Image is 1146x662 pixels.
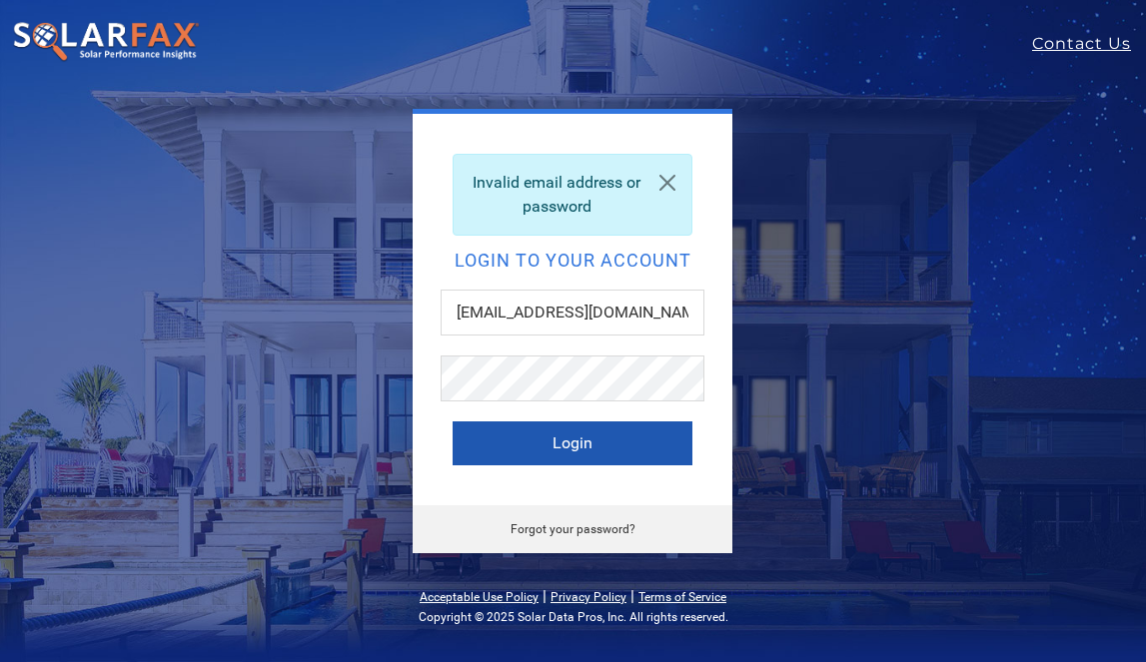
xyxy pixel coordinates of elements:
[543,586,547,605] span: |
[638,590,726,604] a: Terms of Service
[441,290,704,335] input: Email
[453,421,692,465] button: Login
[511,522,635,536] a: Forgot your password?
[1032,32,1146,56] a: Contact Us
[420,590,539,604] a: Acceptable Use Policy
[630,586,634,605] span: |
[12,21,200,63] img: SolarFax
[453,154,692,236] div: Invalid email address or password
[453,252,692,270] h2: Login to your account
[643,155,691,211] a: Close
[551,590,626,604] a: Privacy Policy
